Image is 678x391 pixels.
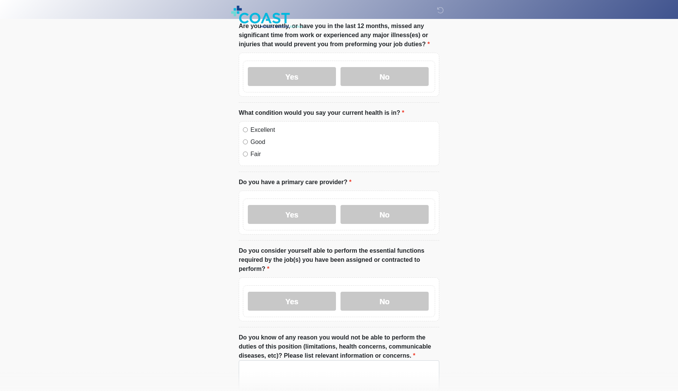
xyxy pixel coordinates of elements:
label: Yes [248,292,336,311]
label: Do you have a primary care provider? [239,178,351,187]
label: Do you know of any reason you would not be able to perform the duties of this position (limitatio... [239,333,439,360]
input: Good [243,139,248,144]
label: Yes [248,205,336,224]
input: Fair [243,152,248,156]
label: Are you currently, or have you in the last 12 months, missed any significant time from work or ex... [239,22,439,49]
label: Fair [250,150,435,159]
label: No [341,292,429,311]
label: Yes [248,67,336,86]
label: No [341,205,429,224]
label: No [341,67,429,86]
label: Excellent [250,125,435,135]
input: Excellent [243,127,248,132]
img: Coast Medical Service Logo [231,6,302,28]
label: Good [250,138,435,147]
label: What condition would you say your current health is in? [239,108,404,117]
label: Do you consider yourself able to perform the essential functions required by the job(s) you have ... [239,246,439,274]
